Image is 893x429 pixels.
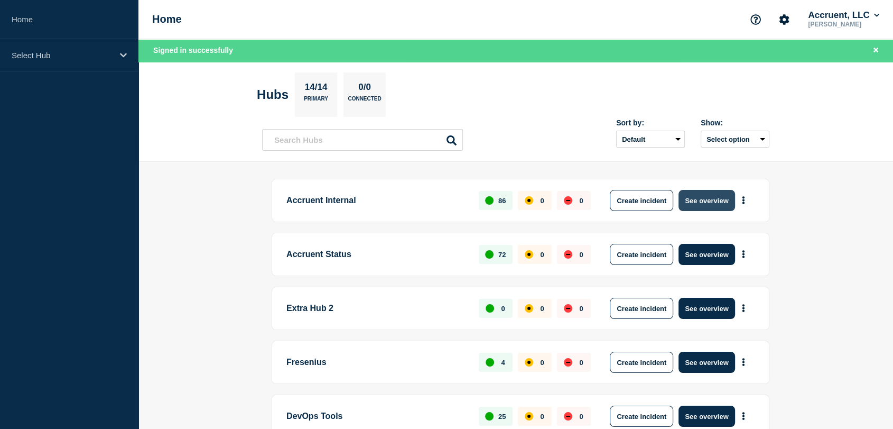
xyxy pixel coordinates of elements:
[485,412,494,421] div: up
[616,118,685,127] div: Sort by:
[678,244,734,265] button: See overview
[678,190,734,211] button: See overview
[773,8,795,31] button: Account settings
[745,8,767,31] button: Support
[678,298,734,319] button: See overview
[579,197,583,205] p: 0
[304,96,328,107] p: Primary
[564,358,572,367] div: down
[348,96,381,107] p: Connected
[501,359,505,367] p: 4
[286,352,467,373] p: Fresenius
[701,131,769,148] button: Select option
[737,299,750,318] button: More actions
[525,196,533,205] div: affected
[616,131,685,148] select: Sort by
[610,298,673,319] button: Create incident
[579,413,583,421] p: 0
[286,244,467,265] p: Accruent Status
[540,305,544,313] p: 0
[737,407,750,426] button: More actions
[610,244,673,265] button: Create incident
[678,406,734,427] button: See overview
[498,197,506,205] p: 86
[869,44,882,57] button: Close banner
[355,82,375,96] p: 0/0
[678,352,734,373] button: See overview
[806,21,881,28] p: [PERSON_NAME]
[564,250,572,259] div: down
[701,118,769,127] div: Show:
[579,359,583,367] p: 0
[286,190,467,211] p: Accruent Internal
[498,413,506,421] p: 25
[153,46,233,54] span: Signed in successfully
[540,197,544,205] p: 0
[564,304,572,313] div: down
[257,87,289,102] h2: Hubs
[540,251,544,259] p: 0
[525,412,533,421] div: affected
[498,251,506,259] p: 72
[737,245,750,264] button: More actions
[737,191,750,211] button: More actions
[540,359,544,367] p: 0
[610,406,673,427] button: Create incident
[806,10,881,21] button: Accruent, LLC
[564,412,572,421] div: down
[525,358,533,367] div: affected
[737,353,750,372] button: More actions
[610,352,673,373] button: Create incident
[286,406,467,427] p: DevOps Tools
[12,51,113,60] p: Select Hub
[525,250,533,259] div: affected
[262,129,463,151] input: Search Hubs
[501,305,505,313] p: 0
[564,196,572,205] div: down
[610,190,673,211] button: Create incident
[286,298,467,319] p: Extra Hub 2
[579,251,583,259] p: 0
[485,196,494,205] div: up
[540,413,544,421] p: 0
[301,82,331,96] p: 14/14
[579,305,583,313] p: 0
[486,304,494,313] div: up
[525,304,533,313] div: affected
[485,250,494,259] div: up
[152,13,182,25] h1: Home
[486,358,494,367] div: up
